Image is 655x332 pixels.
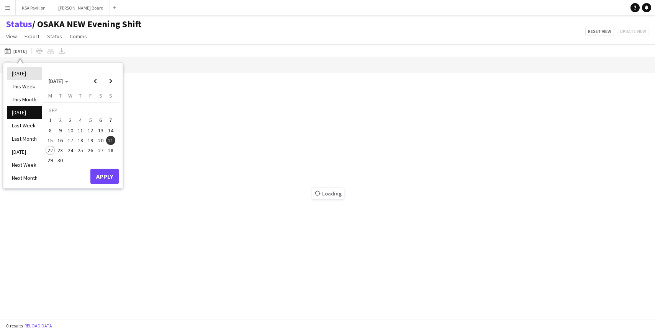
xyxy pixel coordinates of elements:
button: 27-09-2025 [95,145,105,155]
span: [DATE] [49,78,63,85]
span: Status [47,33,62,40]
span: F [89,92,92,99]
button: [PERSON_NAME] Board [52,0,110,15]
span: OSAKA NEW Evening Shift [32,18,142,30]
span: 14 [106,126,115,135]
span: T [79,92,82,99]
span: 11 [76,126,85,135]
button: 11-09-2025 [75,125,85,135]
button: 08-09-2025 [45,125,55,135]
span: M [48,92,52,99]
span: Export [25,33,39,40]
button: 09-09-2025 [55,125,65,135]
button: 24-09-2025 [65,145,75,155]
button: Apply [90,169,119,184]
button: Reload data [23,322,54,330]
span: 22 [46,146,55,155]
button: 06-09-2025 [95,115,105,125]
li: Last Week [7,119,42,132]
li: This Month [7,93,42,106]
span: W [68,92,72,99]
span: 4 [76,116,85,125]
span: 18 [76,136,85,145]
button: KSA Pavilion [16,0,52,15]
button: 04-09-2025 [75,115,85,125]
button: 25-09-2025 [75,145,85,155]
span: S [99,92,102,99]
span: 6 [96,116,105,125]
span: 21 [106,136,115,145]
span: 3 [66,116,75,125]
span: Loading [312,188,344,199]
a: View [3,31,20,41]
a: Export [21,31,43,41]
span: 23 [56,146,65,155]
li: [DATE] [7,67,42,80]
button: 14-09-2025 [106,125,116,135]
button: 02-09-2025 [55,115,65,125]
button: 16-09-2025 [55,135,65,145]
span: 26 [86,146,95,155]
td: SEP [45,105,116,115]
span: View [6,33,17,40]
button: 18-09-2025 [75,135,85,145]
button: 12-09-2025 [85,125,95,135]
span: Comms [70,33,87,40]
button: Reset view [585,27,614,36]
a: Status [44,31,65,41]
span: 27 [96,146,105,155]
li: Last Month [7,132,42,145]
span: 17 [66,136,75,145]
button: 19-09-2025 [85,135,95,145]
button: 07-09-2025 [106,115,116,125]
button: 15-09-2025 [45,135,55,145]
button: 26-09-2025 [85,145,95,155]
span: 28 [106,146,115,155]
button: Previous month [88,73,103,89]
span: 15 [46,136,55,145]
button: 23-09-2025 [55,145,65,155]
button: 20-09-2025 [95,135,105,145]
button: 21-09-2025 [106,135,116,145]
button: Choose month and year [46,74,72,88]
li: [DATE] [7,145,42,158]
span: 30 [56,156,65,165]
li: Next Week [7,158,42,171]
a: Status [6,18,32,30]
li: This Week [7,80,42,93]
span: 19 [86,136,95,145]
button: 30-09-2025 [55,155,65,165]
button: [DATE] [3,46,28,55]
button: 28-09-2025 [106,145,116,155]
span: 13 [96,126,105,135]
button: 01-09-2025 [45,115,55,125]
li: [DATE] [7,106,42,119]
li: Next Month [7,171,42,184]
span: 2 [56,116,65,125]
button: 17-09-2025 [65,135,75,145]
span: T [59,92,62,99]
span: 1 [46,116,55,125]
span: S [109,92,112,99]
span: 20 [96,136,105,145]
button: 05-09-2025 [85,115,95,125]
span: 16 [56,136,65,145]
span: 9 [56,126,65,135]
button: 13-09-2025 [95,125,105,135]
span: 24 [66,146,75,155]
span: 29 [46,156,55,165]
a: Comms [67,31,90,41]
button: 03-09-2025 [65,115,75,125]
span: 8 [46,126,55,135]
button: 22-09-2025 [45,145,55,155]
button: 10-09-2025 [65,125,75,135]
span: 12 [86,126,95,135]
span: 10 [66,126,75,135]
span: 5 [86,116,95,125]
span: 7 [106,116,115,125]
button: Next month [103,73,118,89]
button: 29-09-2025 [45,155,55,165]
span: 25 [76,146,85,155]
